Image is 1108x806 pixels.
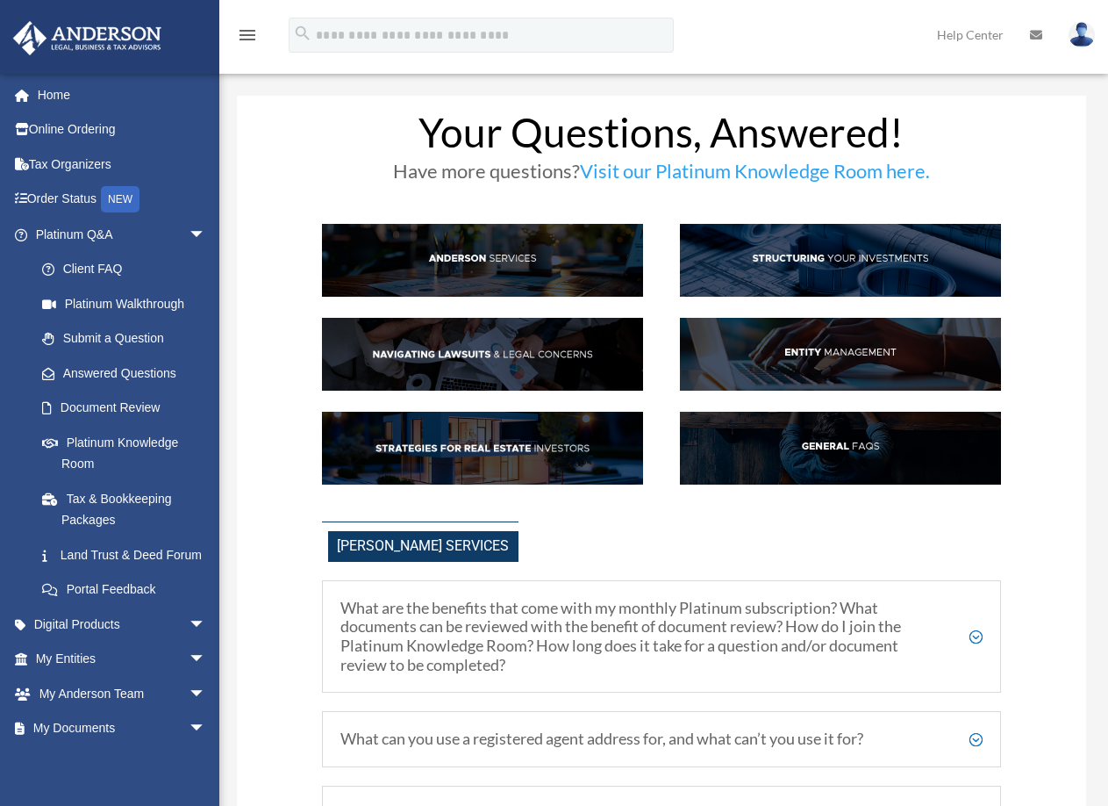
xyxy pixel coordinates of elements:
span: arrow_drop_down [189,217,224,253]
span: arrow_drop_down [189,607,224,643]
a: Online Ordering [12,112,232,148]
a: Online Learningarrow_drop_down [12,745,232,781]
span: [PERSON_NAME] Services [328,531,518,562]
a: Tax Organizers [12,147,232,182]
a: Platinum Knowledge Room [25,425,232,481]
a: Order StatusNEW [12,182,232,218]
a: Submit a Question [25,321,232,356]
img: StructInv_hdr [680,224,1001,297]
a: Platinum Q&Aarrow_drop_down [12,217,232,252]
h5: What are the benefits that come with my monthly Platinum subscription? What documents can be revi... [340,599,983,674]
a: Document Review [25,391,232,426]
i: menu [237,25,258,46]
h1: Your Questions, Answered! [322,112,1001,162]
a: Portal Feedback [25,572,232,608]
a: Tax & Bookkeeping Packages [25,481,232,537]
img: AndServ_hdr [322,224,643,297]
a: Land Trust & Deed Forum [25,537,232,572]
span: arrow_drop_down [189,711,224,747]
a: Client FAQ [25,252,224,287]
a: My Entitiesarrow_drop_down [12,642,232,677]
a: Home [12,77,232,112]
a: menu [237,31,258,46]
a: Answered Questions [25,356,232,391]
span: arrow_drop_down [189,642,224,678]
img: NavLaw_hdr [322,318,643,391]
i: search [293,24,312,43]
span: arrow_drop_down [189,676,224,712]
a: My Anderson Teamarrow_drop_down [12,676,232,711]
img: EntManag_hdr [680,318,1001,391]
a: Platinum Walkthrough [25,286,232,321]
img: User Pic [1069,22,1095,47]
a: Visit our Platinum Knowledge Room here. [580,159,930,191]
a: Digital Productsarrow_drop_down [12,607,232,642]
a: My Documentsarrow_drop_down [12,711,232,746]
div: NEW [101,186,139,212]
img: StratsRE_hdr [322,412,643,485]
span: arrow_drop_down [189,745,224,781]
img: GenFAQ_hdr [680,412,1001,485]
img: Anderson Advisors Platinum Portal [8,21,167,55]
h5: What can you use a registered agent address for, and what can’t you use it for? [340,730,983,749]
h3: Have more questions? [322,162,1001,190]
